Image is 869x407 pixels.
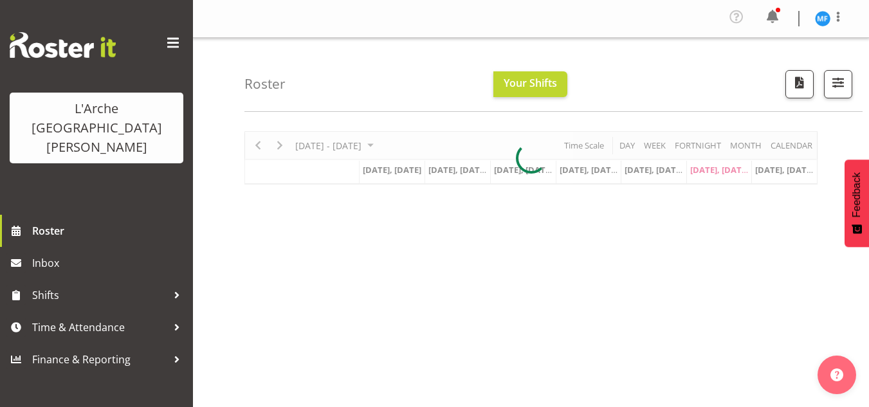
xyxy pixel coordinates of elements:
[504,76,557,90] span: Your Shifts
[32,221,187,240] span: Roster
[785,70,814,98] button: Download a PDF of the roster according to the set date range.
[244,77,286,91] h4: Roster
[851,172,863,217] span: Feedback
[23,99,170,157] div: L'Arche [GEOGRAPHIC_DATA][PERSON_NAME]
[32,253,187,273] span: Inbox
[815,11,830,26] img: melissa-fry10932.jpg
[32,318,167,337] span: Time & Attendance
[824,70,852,98] button: Filter Shifts
[10,32,116,58] img: Rosterit website logo
[32,285,167,305] span: Shifts
[32,350,167,369] span: Finance & Reporting
[845,159,869,247] button: Feedback - Show survey
[830,368,843,381] img: help-xxl-2.png
[493,71,567,97] button: Your Shifts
